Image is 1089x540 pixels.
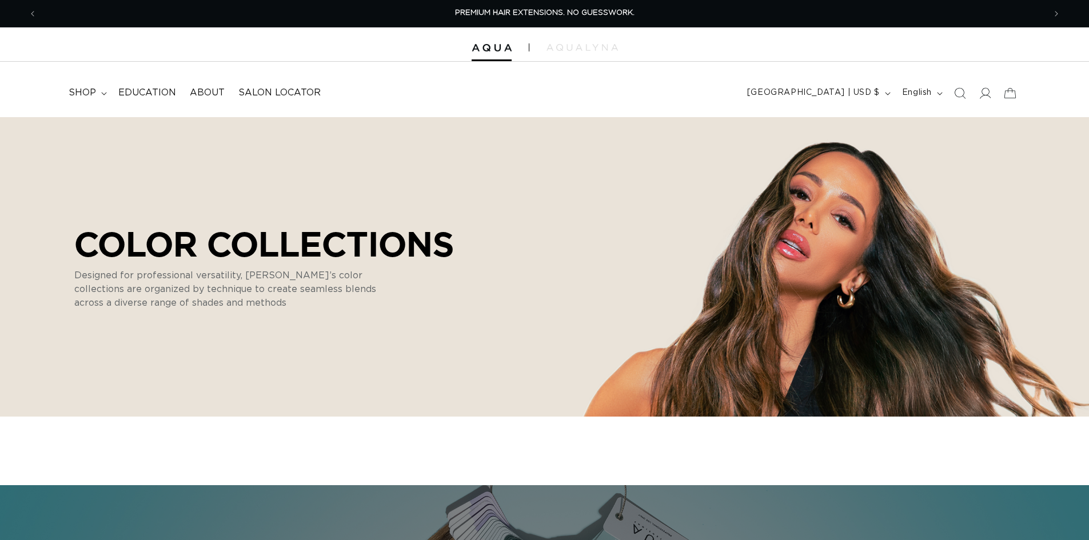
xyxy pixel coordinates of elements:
a: Salon Locator [232,80,328,106]
p: COLOR COLLECTIONS [74,224,454,263]
button: Next announcement [1044,3,1069,25]
span: Salon Locator [238,87,321,99]
p: Designed for professional versatility, [PERSON_NAME]’s color collections are organized by techniq... [74,269,406,310]
button: Previous announcement [20,3,45,25]
a: Education [111,80,183,106]
summary: shop [62,80,111,106]
span: Education [118,87,176,99]
img: aqualyna.com [547,44,618,51]
summary: Search [947,81,972,106]
a: About [183,80,232,106]
img: Aqua Hair Extensions [472,44,512,52]
button: English [895,82,947,104]
span: PREMIUM HAIR EXTENSIONS. NO GUESSWORK. [455,9,635,17]
span: About [190,87,225,99]
span: [GEOGRAPHIC_DATA] | USD $ [747,87,880,99]
span: shop [69,87,96,99]
button: [GEOGRAPHIC_DATA] | USD $ [740,82,895,104]
span: English [902,87,932,99]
